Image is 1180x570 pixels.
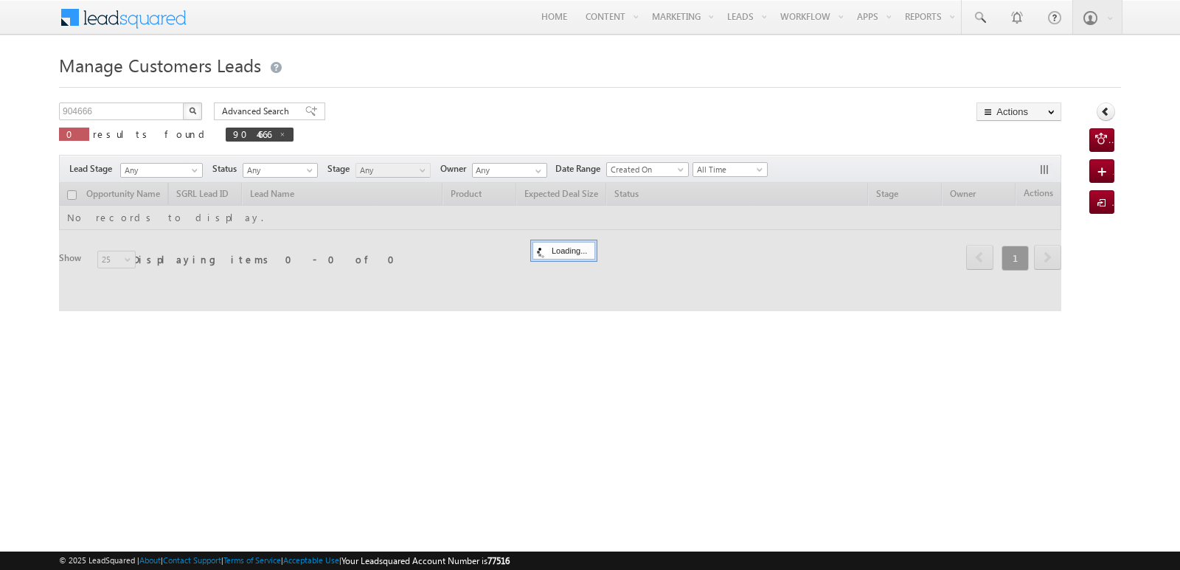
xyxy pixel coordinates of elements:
[163,555,221,565] a: Contact Support
[472,163,547,178] input: Type to Search
[243,164,313,177] span: Any
[693,163,763,176] span: All Time
[606,162,689,177] a: Created On
[223,555,281,565] a: Terms of Service
[607,163,684,176] span: Created On
[212,162,243,175] span: Status
[233,128,271,140] span: 904666
[93,128,210,140] span: results found
[189,107,196,114] img: Search
[121,164,198,177] span: Any
[59,53,261,77] span: Manage Customers Leads
[66,128,82,140] span: 0
[222,105,294,118] span: Advanced Search
[555,162,606,175] span: Date Range
[976,102,1061,121] button: Actions
[356,164,426,177] span: Any
[341,555,510,566] span: Your Leadsquared Account Number is
[243,163,318,178] a: Any
[120,163,203,178] a: Any
[440,162,472,175] span: Owner
[69,162,118,175] span: Lead Stage
[59,554,510,568] span: © 2025 LeadSquared | | | | |
[355,163,431,178] a: Any
[693,162,768,177] a: All Time
[527,164,546,178] a: Show All Items
[327,162,355,175] span: Stage
[283,555,339,565] a: Acceptable Use
[139,555,161,565] a: About
[487,555,510,566] span: 77516
[532,242,595,260] div: Loading...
